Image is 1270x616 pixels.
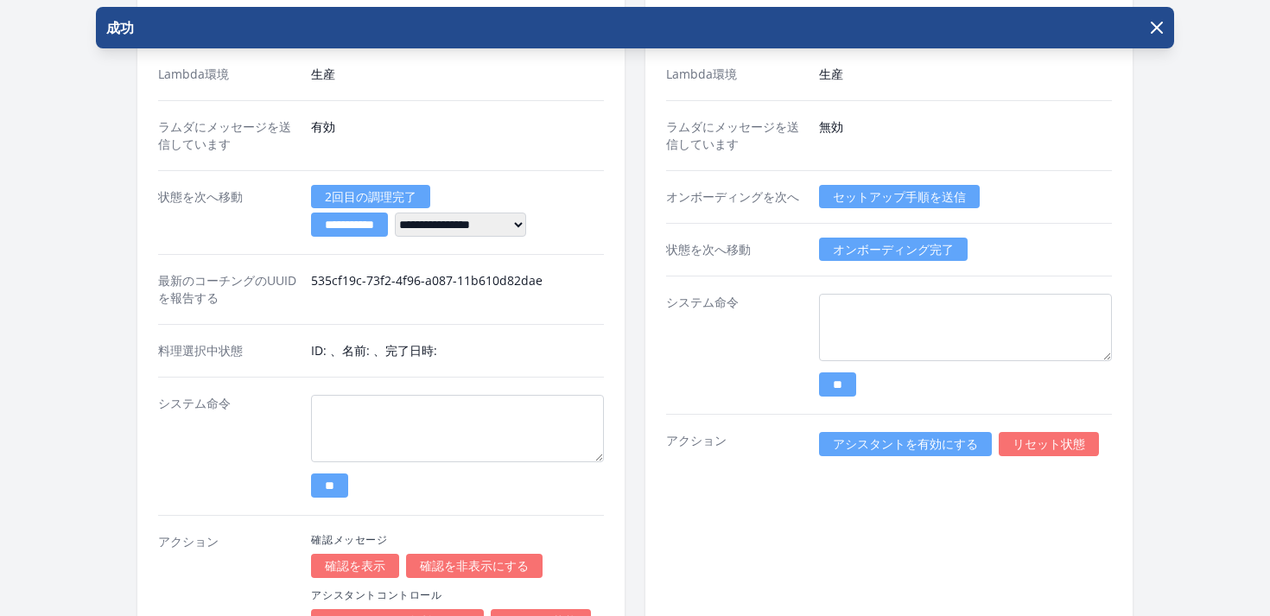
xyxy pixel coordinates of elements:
[666,118,799,152] font: ラムダにメッセージを送信しています
[311,587,441,602] font: アシスタントコントロール
[420,557,529,574] font: 確認を非表示にする
[158,533,219,549] font: アクション
[158,395,231,411] font: システム命令
[311,118,335,135] font: 有効
[158,342,243,359] font: 料理選択中状態
[311,532,387,547] font: 確認メッセージ
[819,432,992,456] a: アシスタントを有効にする
[158,118,291,152] font: ラムダにメッセージを送信しています
[666,66,737,82] font: Lambda環境
[819,238,968,261] a: オンボーディング完了
[158,66,229,82] font: Lambda環境
[311,185,430,208] a: 2回目の調理完了
[158,188,243,205] font: 状態を次へ移動
[666,432,727,448] font: アクション
[325,557,385,574] font: 確認を表示
[311,66,335,82] font: 生産
[833,435,978,452] font: アシスタントを有効にする
[406,554,543,578] a: 確認を非表示にする
[833,188,966,205] font: セットアップ手順を送信
[158,272,296,306] font: 最新のコーチングのUUIDを報告する
[666,188,799,205] font: オンボーディングを次へ
[1013,435,1085,452] font: リセット状態
[819,185,980,208] a: セットアップ手順を送信
[666,294,739,310] font: システム命令
[819,118,843,135] font: 無効
[106,18,134,37] font: 成功
[833,241,954,257] font: オンボーディング完了
[325,188,416,205] font: 2回目の調理完了
[311,342,437,359] font: ID: 、名前: 、完了日時:
[311,272,543,289] font: 535cf19c-73f2-4f96-a087-11b610d82dae
[311,554,399,578] a: 確認を表示
[999,432,1099,456] a: リセット状態
[666,241,751,257] font: 状態を次へ移動
[819,66,843,82] font: 生産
